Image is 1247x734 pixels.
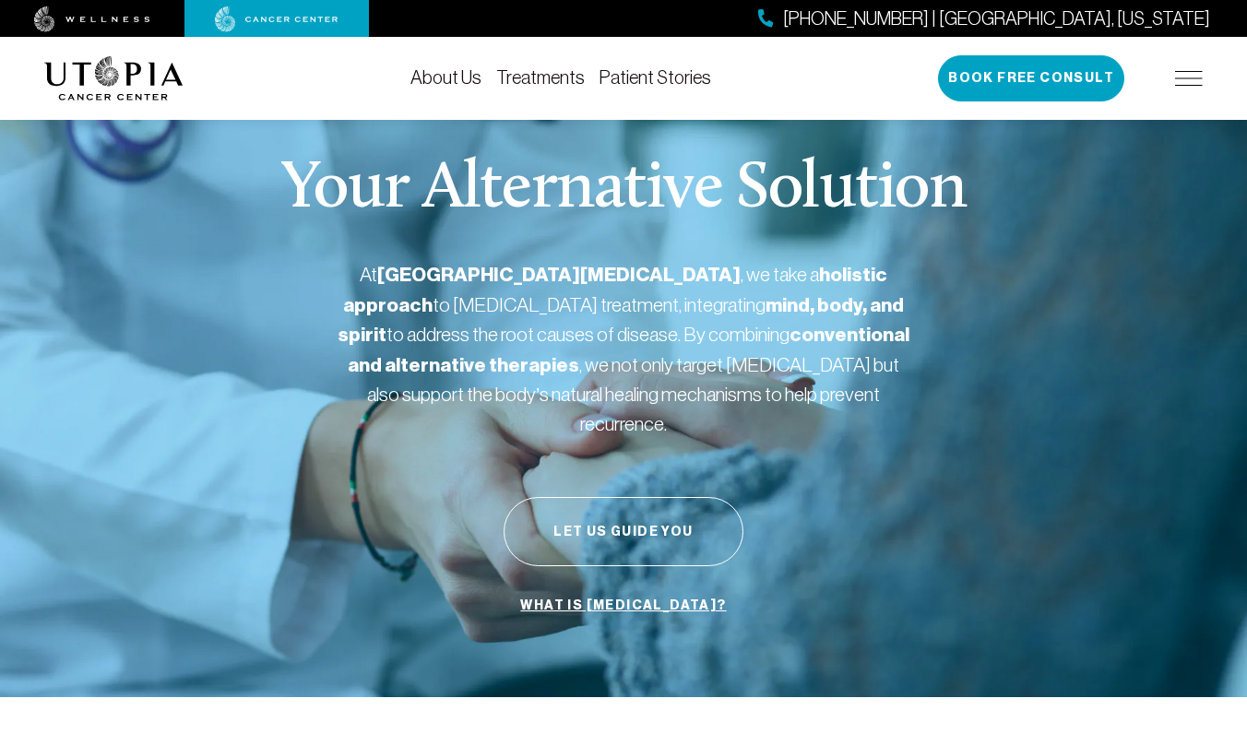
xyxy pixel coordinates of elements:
img: icon-hamburger [1175,71,1203,86]
strong: holistic approach [343,263,887,317]
button: Book Free Consult [938,55,1124,101]
a: [PHONE_NUMBER] | [GEOGRAPHIC_DATA], [US_STATE] [758,6,1210,32]
img: logo [44,56,184,101]
p: At , we take a to [MEDICAL_DATA] treatment, integrating to address the root causes of disease. By... [338,260,909,438]
a: About Us [410,67,481,88]
strong: [GEOGRAPHIC_DATA][MEDICAL_DATA] [377,263,741,287]
p: Your Alternative Solution [280,157,966,223]
img: cancer center [215,6,338,32]
a: Treatments [496,67,585,88]
button: Let Us Guide You [504,497,743,566]
a: What is [MEDICAL_DATA]? [516,588,730,623]
a: Patient Stories [600,67,711,88]
strong: conventional and alternative therapies [348,323,909,377]
span: [PHONE_NUMBER] | [GEOGRAPHIC_DATA], [US_STATE] [783,6,1210,32]
img: wellness [34,6,150,32]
